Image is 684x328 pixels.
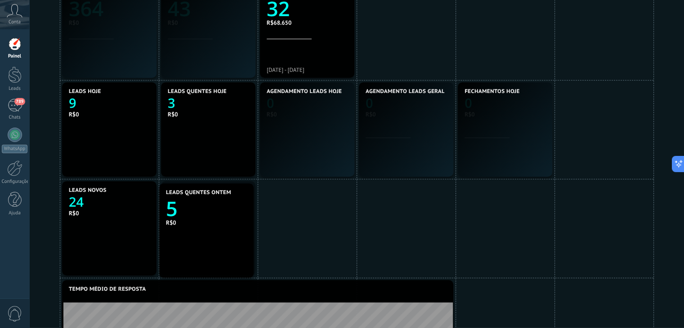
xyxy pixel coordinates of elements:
div: Painel [2,53,28,59]
text: 0 [366,94,373,112]
div: Ajuda [2,210,28,216]
a: 0 [267,94,348,112]
div: R$0 [69,19,150,27]
a: 9 [69,94,150,112]
text: 5 [166,195,178,222]
span: Agendamento Leads Hoje [267,89,342,95]
text: 9 [69,94,76,112]
div: R$0 [69,111,150,118]
div: [DATE] - [DATE] [69,66,150,73]
div: Chats [2,115,28,120]
div: R$0 [166,219,247,226]
div: WhatsApp [2,145,27,153]
span: Leads Hoje [69,89,101,95]
div: R$0 [168,19,249,27]
span: Fechamentos Hoje [465,89,519,95]
div: R$0 [168,111,249,118]
span: 789 [14,98,25,105]
div: [DATE] - [DATE] [465,165,545,172]
span: Conta [9,19,21,25]
a: 24 [69,193,150,211]
a: 3 [168,94,249,112]
div: Configurações [2,179,28,185]
a: 0 [366,94,447,112]
span: Agendamento Leads Geral [366,89,445,95]
div: R$0 [366,111,447,118]
a: 5 [166,195,247,222]
span: Leads Novos [69,187,107,194]
div: R$68.650 [267,19,348,27]
div: [DATE] - [DATE] [168,66,249,73]
div: [DATE] - [DATE] [267,66,348,73]
div: R$0 [267,111,348,118]
div: R$0 [69,209,150,217]
text: 3 [168,94,175,112]
div: [DATE] - [DATE] [366,165,447,172]
text: 0 [267,94,274,112]
text: 0 [465,94,472,112]
a: 0 [465,94,545,112]
span: Tempo médio de resposta [69,286,146,293]
div: R$0 [465,111,545,118]
div: Leads [2,86,28,92]
text: 24 [69,193,84,211]
span: Leads Quentes Ontem [166,190,231,196]
span: Leads Quentes Hoje [168,89,227,95]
